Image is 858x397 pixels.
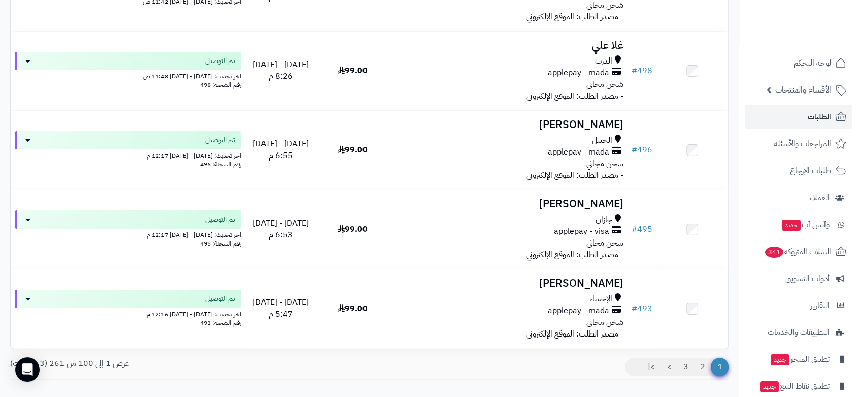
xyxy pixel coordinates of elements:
[205,294,235,304] span: تم التوصيل
[388,111,628,190] td: - مصدر الطلب: الموقع الإلكتروني
[388,190,628,269] td: - مصدر الطلب: الموقع الإلكتروني
[782,220,801,231] span: جديد
[781,218,830,232] span: وآتس آب
[775,83,831,97] span: الأقسام والمنتجات
[745,186,852,210] a: العملاء
[595,55,612,67] span: الدرب
[388,32,628,110] td: - مصدر الطلب: الموقع الإلكتروني
[632,144,637,156] span: #
[15,229,241,239] div: اخر تحديث: [DATE] - [DATE] 12:17 م
[694,358,711,376] a: 2
[205,135,235,145] span: تم التوصيل
[338,302,368,315] span: 99.00
[632,223,652,235] a: #495
[745,159,852,183] a: طلبات الإرجاع
[200,160,241,169] span: رقم الشحنة: 496
[641,358,661,376] a: >|
[548,305,609,317] span: applepay - mada
[253,138,309,162] span: [DATE] - [DATE] 6:55 م
[745,347,852,372] a: تطبيق المتجرجديد
[745,212,852,237] a: وآتس آبجديد
[661,358,678,376] a: >
[392,119,623,131] h3: [PERSON_NAME]
[764,245,831,259] span: السلات المتروكة
[745,320,852,345] a: التطبيقات والخدمات
[632,223,637,235] span: #
[808,110,831,124] span: الطلبات
[15,357,40,382] div: Open Intercom Messenger
[785,271,830,286] span: أدوات التسويق
[810,191,830,205] span: العملاء
[554,226,609,237] span: applepay - visa
[200,318,241,327] span: رقم الشحنة: 493
[759,379,830,393] span: تطبيق نقاط البيع
[760,381,779,392] span: جديد
[774,137,831,151] span: المراجعات والأسئلة
[745,51,852,75] a: لوحة التحكم
[338,144,368,156] span: 99.00
[586,316,623,328] span: شحن مجاني
[589,293,612,305] span: الإحساء
[15,149,241,160] div: اخر تحديث: [DATE] - [DATE] 12:17 م
[253,217,309,241] span: [DATE] - [DATE] 6:53 م
[200,80,241,89] span: رقم الشحنة: 498
[745,266,852,291] a: أدوات التسويق
[770,352,830,367] span: تطبيق المتجر
[632,302,637,315] span: #
[764,246,784,258] span: 341
[794,56,831,70] span: لوحة التحكم
[632,302,652,315] a: #493
[3,358,370,370] div: عرض 1 إلى 100 من 261 (3 صفحات)
[205,215,235,225] span: تم التوصيل
[790,164,831,178] span: طلبات الإرجاع
[15,70,241,81] div: اخر تحديث: [DATE] - [DATE] 11:48 ص
[586,158,623,170] span: شحن مجاني
[200,239,241,248] span: رقم الشحنة: 495
[392,40,623,51] h3: غلا علي
[632,65,652,77] a: #498
[596,214,612,226] span: جازان
[253,296,309,320] span: [DATE] - [DATE] 5:47 م
[677,358,695,376] a: 3
[745,105,852,129] a: الطلبات
[586,237,623,249] span: شحن مجاني
[592,135,612,146] span: الجبيل
[745,239,852,264] a: السلات المتروكة341
[392,278,623,289] h3: [PERSON_NAME]
[338,65,368,77] span: 99.00
[768,325,830,340] span: التطبيقات والخدمات
[253,58,309,82] span: [DATE] - [DATE] 8:26 م
[15,308,241,319] div: اخر تحديث: [DATE] - [DATE] 12:16 م
[632,65,637,77] span: #
[205,56,235,66] span: تم التوصيل
[586,78,623,90] span: شحن مجاني
[548,146,609,158] span: applepay - mada
[338,223,368,235] span: 99.00
[388,269,628,348] td: - مصدر الطلب: الموقع الإلكتروني
[632,144,652,156] a: #496
[771,354,789,365] span: جديد
[392,198,623,210] h3: [PERSON_NAME]
[745,132,852,156] a: المراجعات والأسئلة
[548,67,609,79] span: applepay - mada
[810,298,830,313] span: التقارير
[789,13,848,35] img: logo-2.png
[745,293,852,318] a: التقارير
[711,358,729,376] span: 1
